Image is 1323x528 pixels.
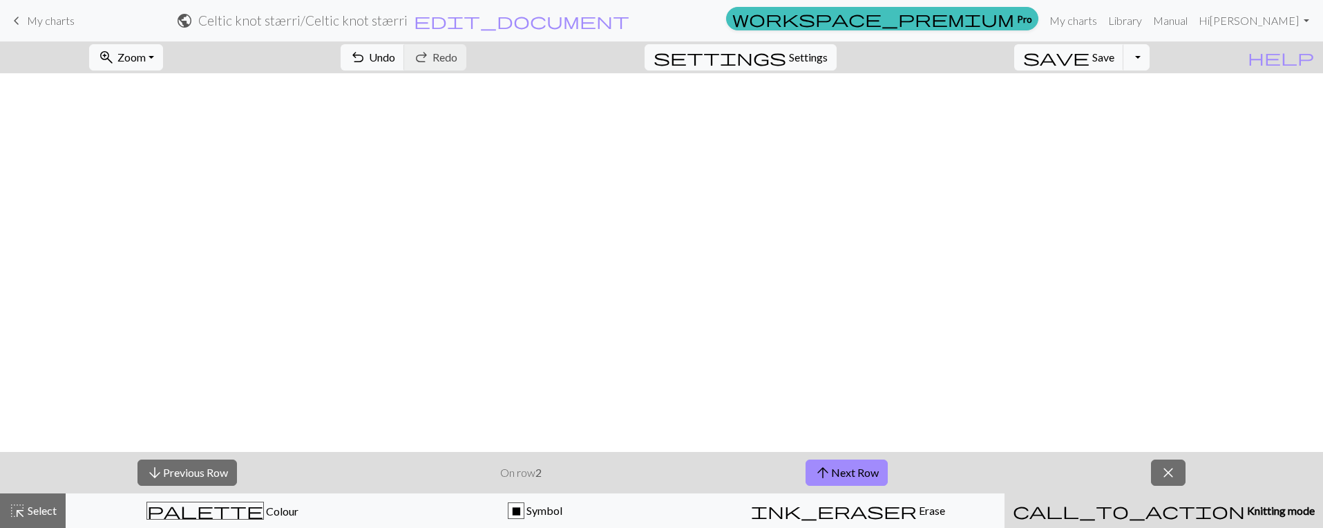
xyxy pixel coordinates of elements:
p: On row [500,464,542,481]
span: keyboard_arrow_left [8,11,25,30]
span: workspace_premium [732,9,1014,28]
span: Symbol [524,504,562,517]
i: Settings [654,49,786,66]
span: edit_document [414,11,629,30]
button: SettingsSettings [645,44,837,70]
a: My charts [8,9,75,32]
span: Settings [789,49,828,66]
button: X Symbol [379,493,692,528]
button: Next Row [806,460,888,486]
span: save [1023,48,1089,67]
span: close [1160,463,1177,482]
span: Knitting mode [1245,504,1315,517]
span: settings [654,48,786,67]
button: Previous Row [137,460,237,486]
span: Undo [369,50,395,64]
span: Save [1092,50,1114,64]
a: Hi[PERSON_NAME] [1193,7,1315,35]
span: arrow_upward [815,463,831,482]
span: Select [26,504,57,517]
a: Pro [726,7,1038,30]
span: Erase [917,504,945,517]
a: Manual [1148,7,1193,35]
strong: 2 [535,466,542,479]
span: undo [350,48,366,67]
span: ink_eraser [751,501,917,520]
span: public [176,11,193,30]
button: Save [1014,44,1124,70]
span: highlight_alt [9,501,26,520]
span: help [1248,48,1314,67]
span: My charts [27,14,75,27]
span: zoom_in [98,48,115,67]
a: Library [1103,7,1148,35]
span: call_to_action [1013,501,1245,520]
span: arrow_downward [146,463,163,482]
h2: Celtic knot stærri / Celtic knot stærri [198,12,408,28]
button: Zoom [89,44,163,70]
span: Zoom [117,50,146,64]
button: Colour [66,493,379,528]
span: Colour [264,505,298,518]
button: Knitting mode [1005,493,1323,528]
a: My charts [1044,7,1103,35]
span: palette [147,501,263,520]
button: Undo [341,44,405,70]
div: X [508,503,524,520]
button: Erase [692,493,1005,528]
